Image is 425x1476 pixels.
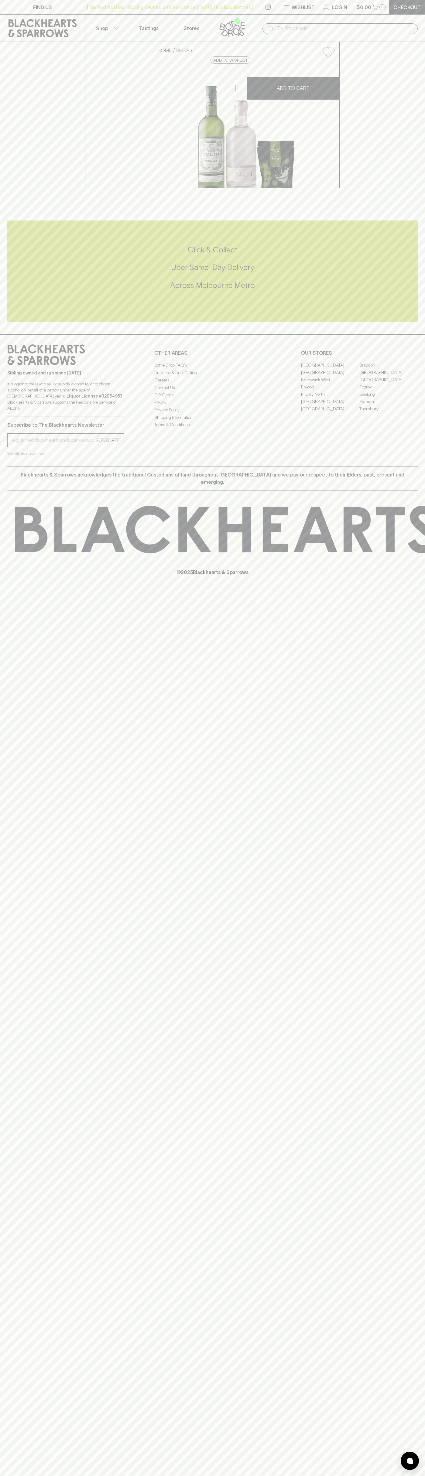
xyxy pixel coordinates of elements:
[247,77,340,100] button: ADD TO CART
[301,398,359,405] a: [GEOGRAPHIC_DATA]
[158,48,172,53] a: HOME
[154,399,271,406] a: FAQ's
[154,391,271,399] a: Gift Cards
[154,421,271,429] a: Terms & Conditions
[301,376,359,383] a: Brunswick West
[153,62,339,188] img: 32076.png
[359,405,418,412] a: Thornbury
[301,383,359,391] a: Elwood
[154,384,271,391] a: Contact Us
[277,84,309,92] p: ADD TO CART
[277,24,413,33] input: Try "Pinot noir"
[7,370,124,376] p: Sibling owned and run since [DATE]
[33,4,52,11] p: FIND US
[359,369,418,376] a: [GEOGRAPHIC_DATA]
[12,436,93,445] input: e.g. jane@blackheartsandsparrows.com.au
[67,394,122,398] strong: Liquor License #32064953
[381,5,384,9] p: 0
[7,381,124,411] p: It is against the law to sell or supply alcohol to, or to obtain alcohol on behalf of a person un...
[154,414,271,421] a: Shipping Information
[96,25,108,32] p: Shop
[170,15,213,42] a: Stores
[301,391,359,398] a: Fitzroy North
[154,369,271,376] a: Business & Bulk Gifting
[7,245,418,255] h5: Click & Collect
[301,405,359,412] a: [GEOGRAPHIC_DATA]
[301,369,359,376] a: [GEOGRAPHIC_DATA]
[359,383,418,391] a: Fitzroy
[154,406,271,414] a: Privacy Policy
[393,4,421,11] p: Checkout
[301,349,418,357] p: OUR STORES
[359,361,418,369] a: Braddon
[301,361,359,369] a: [GEOGRAPHIC_DATA]
[154,362,271,369] a: Bottle Drop FAQ's
[359,391,418,398] a: Geelong
[12,471,413,486] p: Blackhearts & Sparrows acknowledges the traditional Custodians of land throughout [GEOGRAPHIC_DAT...
[93,434,124,447] button: SUBSCRIBE
[211,56,250,64] button: Add to wishlist
[357,4,371,11] p: $0.00
[359,376,418,383] a: [GEOGRAPHIC_DATA]
[407,1458,413,1464] img: bubble-icon
[154,349,271,357] p: OTHER AREAS
[292,4,315,11] p: Wishlist
[7,262,418,272] h5: Uber Same-Day Delivery
[85,15,128,42] button: Shop
[7,450,124,456] p: We will never spam you
[183,25,199,32] p: Stores
[128,15,170,42] a: Tastings
[154,377,271,384] a: Careers
[7,220,418,322] div: Call to action block
[320,44,337,60] button: Add to wishlist
[7,280,418,290] h5: Across Melbourne Metro
[176,48,189,53] a: SHOP
[96,437,121,444] p: SUBSCRIBE
[359,398,418,405] a: Prahran
[139,25,159,32] p: Tastings
[7,421,124,429] p: Subscribe to The Blackhearts Newsletter
[332,4,347,11] p: Login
